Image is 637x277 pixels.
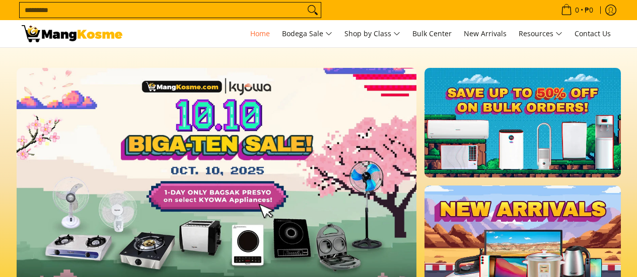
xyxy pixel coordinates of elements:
[245,20,275,47] a: Home
[464,29,507,38] span: New Arrivals
[558,5,596,16] span: •
[282,28,332,40] span: Bodega Sale
[22,25,122,42] img: Mang Kosme: Your Home Appliances Warehouse Sale Partner!
[514,20,568,47] a: Resources
[574,7,581,14] span: 0
[277,20,337,47] a: Bodega Sale
[412,29,452,38] span: Bulk Center
[459,20,512,47] a: New Arrivals
[583,7,595,14] span: ₱0
[407,20,457,47] a: Bulk Center
[132,20,616,47] nav: Main Menu
[570,20,616,47] a: Contact Us
[305,3,321,18] button: Search
[339,20,405,47] a: Shop by Class
[344,28,400,40] span: Shop by Class
[519,28,562,40] span: Resources
[575,29,611,38] span: Contact Us
[250,29,270,38] span: Home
